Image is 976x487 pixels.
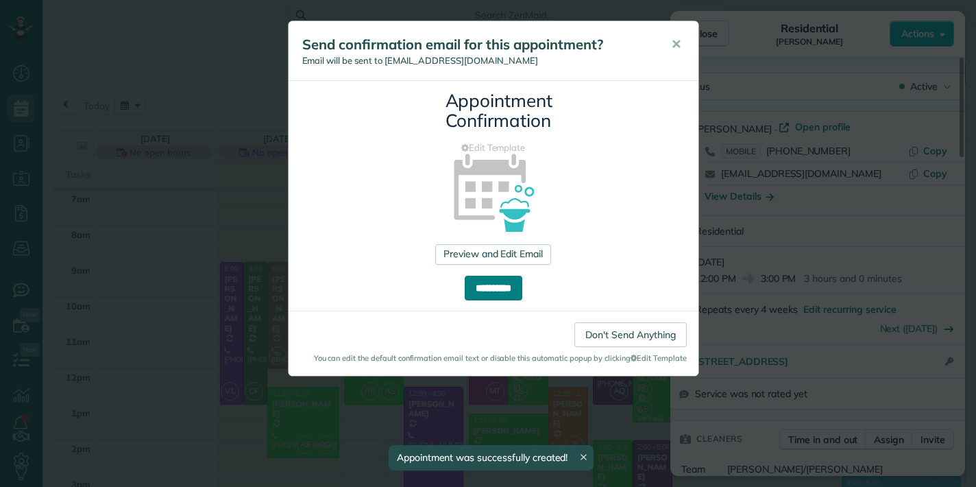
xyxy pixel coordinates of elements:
[299,141,688,154] a: Edit Template
[300,353,687,364] small: You can edit the default confirmation email text or disable this automatic popup by clicking Edit...
[574,322,686,347] a: Don't Send Anything
[389,445,594,471] div: Appointment was successfully created!
[446,91,541,130] h3: Appointment Confirmation
[435,244,551,265] a: Preview and Edit Email
[302,55,538,66] span: Email will be sent to [EMAIL_ADDRESS][DOMAIN_NAME]
[671,36,681,52] span: ✕
[432,130,554,252] img: appointment_confirmation_icon-141e34405f88b12ade42628e8c248340957700ab75a12ae832a8710e9b578dc5.png
[302,35,652,54] h5: Send confirmation email for this appointment?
